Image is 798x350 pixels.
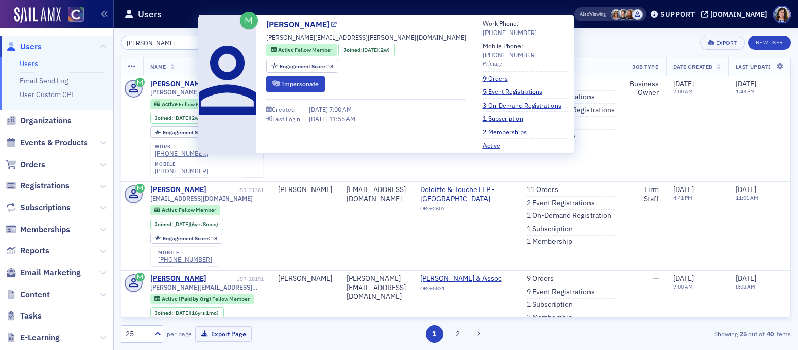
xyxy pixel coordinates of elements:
[150,88,264,96] span: [PERSON_NAME][EMAIL_ADDRESS][PERSON_NAME][DOMAIN_NAME]
[158,250,212,256] div: mobile
[710,10,767,19] div: [DOMAIN_NAME]
[208,187,264,194] div: USR-31361
[6,267,81,278] a: Email Marketing
[420,185,512,203] a: Deloitte & Touche LLP - [GEOGRAPHIC_DATA]
[280,62,328,70] span: Engagement Score :
[163,129,211,136] span: Engagement Score :
[738,329,748,338] strong: 25
[162,101,179,108] span: Active
[266,19,337,31] a: [PERSON_NAME]
[6,180,70,192] a: Registrations
[736,274,756,283] span: [DATE]
[338,44,394,56] div: Joined: 2025-08-07 00:00:00
[208,276,264,282] div: USR-28191
[736,88,755,95] time: 1:43 PM
[278,185,332,195] div: [PERSON_NAME]
[278,46,295,53] span: Active
[20,76,68,85] a: Email Send Log
[483,28,537,37] a: [PHONE_NUMBER]
[309,105,329,113] span: [DATE]
[448,325,466,343] button: 2
[420,274,512,283] a: [PERSON_NAME] & Assoc
[150,294,254,304] div: Active (Paid by Org): Active (Paid by Org): Fellow Member
[266,76,325,92] button: Impersonate
[150,283,264,291] span: [PERSON_NAME][EMAIL_ADDRESS][DOMAIN_NAME]
[155,161,209,167] div: mobile
[673,283,693,290] time: 7:00 AM
[420,185,512,203] span: Deloitte & Touche LLP - Denver
[6,137,88,148] a: Events & Products
[150,195,253,202] span: [EMAIL_ADDRESS][DOMAIN_NAME]
[673,88,693,95] time: 7:00 AM
[660,10,695,19] div: Support
[736,79,756,88] span: [DATE]
[20,245,49,257] span: Reports
[272,116,300,122] div: Last Login
[527,237,572,246] a: 1 Membership
[174,115,201,121] div: (2w)
[673,63,713,70] span: Date Created
[272,107,295,112] div: Created
[150,185,206,195] a: [PERSON_NAME]
[20,90,75,99] a: User Custom CPE
[765,329,775,338] strong: 40
[154,207,216,213] a: Active Fellow Member
[329,105,352,113] span: 7:00 AM
[20,137,88,148] span: Events & Products
[150,63,166,70] span: Name
[150,99,221,109] div: Active: Active: Fellow Member
[483,41,537,60] div: Mobile Phone:
[420,205,512,215] div: ORG-2607
[632,9,643,20] span: Piyali Chatterjee
[673,274,694,283] span: [DATE]
[6,115,72,126] a: Organizations
[150,307,224,319] div: Joined: 2009-06-30 00:00:00
[483,60,569,68] div: Primary
[483,141,508,150] a: Active
[629,80,659,98] div: Business Owner
[6,41,42,52] a: Users
[736,185,756,194] span: [DATE]
[329,115,355,123] span: 11:55 AM
[673,185,694,194] span: [DATE]
[150,113,206,124] div: Joined: 2025-08-07 00:00:00
[346,274,406,301] div: [PERSON_NAME][EMAIL_ADDRESS][DOMAIN_NAME]
[527,225,573,234] a: 1 Subscription
[155,144,209,150] div: work
[527,313,572,323] a: 1 Membership
[150,219,223,230] div: Joined: 2018-12-05 00:00:00
[580,11,606,18] span: Viewing
[632,63,658,70] span: Job Type
[14,7,61,23] img: SailAMX
[150,233,222,244] div: Engagement Score: 18
[716,40,737,46] div: Export
[280,63,334,69] div: 18
[483,87,550,96] a: 5 Event Registrations
[162,295,212,302] span: Active (Paid by Org)
[346,185,406,203] div: [EMAIL_ADDRESS][DOMAIN_NAME]
[527,199,595,208] a: 2 Event Registrations
[179,206,216,213] span: Fellow Member
[6,245,49,257] a: Reports
[700,36,744,50] button: Export
[483,74,515,83] a: 9 Orders
[618,9,629,20] span: Pamela Galey-Coleman
[150,274,206,283] a: [PERSON_NAME]
[167,329,192,338] label: per page
[266,44,337,56] div: Active: Active: Fellow Member
[736,63,775,70] span: Last Updated
[126,329,148,339] div: 25
[343,46,363,54] span: Joined :
[20,224,70,235] span: Memberships
[155,150,209,157] a: [PHONE_NUMBER]
[6,224,70,235] a: Memberships
[150,126,222,138] div: Engagement Score: 18
[20,267,81,278] span: Email Marketing
[61,7,84,24] a: View Homepage
[363,46,378,53] span: [DATE]
[155,310,174,316] span: Joined :
[420,274,512,283] span: Martin Vejvoda & Assoc
[155,221,174,228] span: Joined :
[6,202,71,213] a: Subscriptions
